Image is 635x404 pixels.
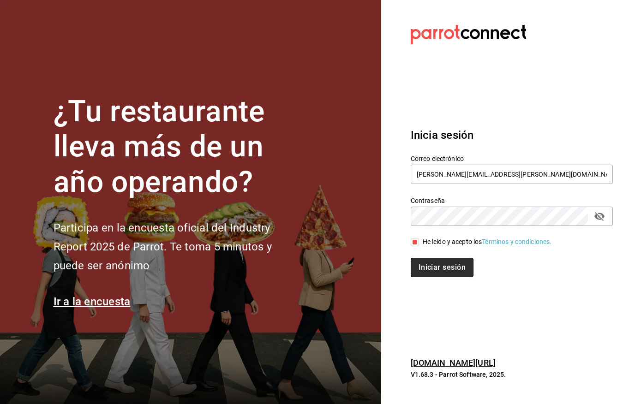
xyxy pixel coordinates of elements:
h3: Inicia sesión [411,127,613,143]
label: Contraseña [411,197,613,203]
button: passwordField [592,208,607,224]
a: [DOMAIN_NAME][URL] [411,358,496,368]
p: V1.68.3 - Parrot Software, 2025. [411,370,613,379]
h2: Participa en la encuesta oficial del Industry Report 2025 de Parrot. Te toma 5 minutos y puede se... [54,219,303,275]
a: Términos y condiciones. [482,238,551,245]
h1: ¿Tu restaurante lleva más de un año operando? [54,94,303,200]
button: Iniciar sesión [411,258,473,277]
a: Ir a la encuesta [54,295,131,308]
div: He leído y acepto los [423,237,552,247]
input: Ingresa tu correo electrónico [411,165,613,184]
label: Correo electrónico [411,155,613,161]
